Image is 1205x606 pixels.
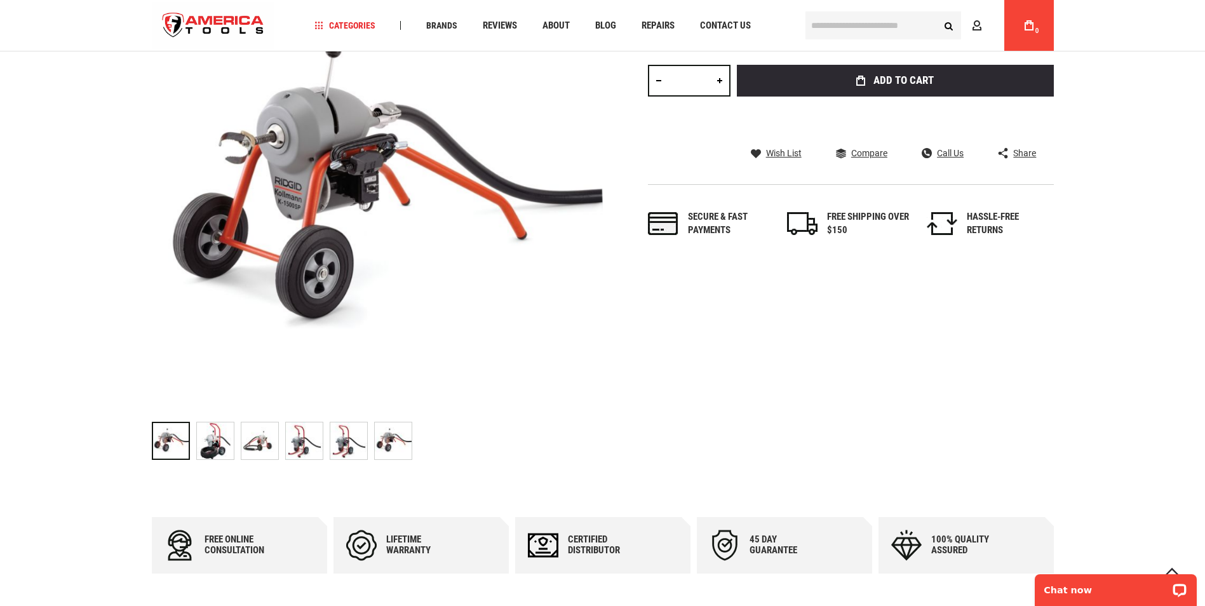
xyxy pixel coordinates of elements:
a: Reviews [477,17,523,34]
div: RIDGID 46907 K1500SP-B W/C11 CABLE TL [196,415,241,466]
img: returns [927,212,957,235]
a: Compare [836,147,887,159]
div: FREE SHIPPING OVER $150 [827,210,910,238]
a: About [537,17,576,34]
div: HASSLE-FREE RETURNS [967,210,1049,238]
img: RIDGID 46907 K1500SP-B W/C11 CABLE TL [241,422,278,459]
span: About [542,21,570,30]
div: 100% quality assured [931,534,1007,556]
img: America Tools [152,2,275,50]
img: shipping [787,212,818,235]
a: Contact Us [694,17,757,34]
button: Search [937,13,961,37]
a: Call Us [922,147,964,159]
img: RIDGID 46907 K1500SP-B W/C11 CABLE TL [330,422,367,459]
a: Wish List [751,147,802,159]
span: Contact Us [700,21,751,30]
iframe: LiveChat chat widget [1027,566,1205,606]
span: Wish List [766,149,802,158]
span: Reviews [483,21,517,30]
img: RIDGID 46907 K1500SP-B W/C11 CABLE TL [197,422,234,459]
div: Secure & fast payments [688,210,771,238]
span: Share [1013,149,1036,158]
div: Free online consultation [205,534,281,556]
div: Lifetime warranty [386,534,462,556]
img: RIDGID 46907 K1500SP-B W/C11 CABLE TL [375,422,412,459]
div: RIDGID 46907 K1500SP-B W/C11 CABLE TL [152,415,196,466]
span: Repairs [642,21,675,30]
div: RIDGID 46907 K1500SP-B W/C11 CABLE TL [285,415,330,466]
a: Brands [421,17,463,34]
button: Add to Cart [737,65,1054,97]
span: Categories [314,21,375,30]
div: RIDGID 46907 K1500SP-B W/C11 CABLE TL [374,415,412,466]
div: 45 day Guarantee [750,534,826,556]
div: RIDGID 46907 K1500SP-B W/C11 CABLE TL [330,415,374,466]
a: store logo [152,2,275,50]
a: Repairs [636,17,680,34]
span: Blog [595,21,616,30]
img: payments [648,212,678,235]
iframe: Secure express checkout frame [734,100,1056,137]
a: Blog [589,17,622,34]
span: Call Us [937,149,964,158]
a: Categories [309,17,381,34]
span: 0 [1035,27,1039,34]
img: RIDGID 46907 K1500SP-B W/C11 CABLE TL [286,422,323,459]
div: RIDGID 46907 K1500SP-B W/C11 CABLE TL [241,415,285,466]
div: Certified Distributor [568,534,644,556]
span: Compare [851,149,887,158]
span: Add to Cart [873,75,934,86]
span: Brands [426,21,457,30]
